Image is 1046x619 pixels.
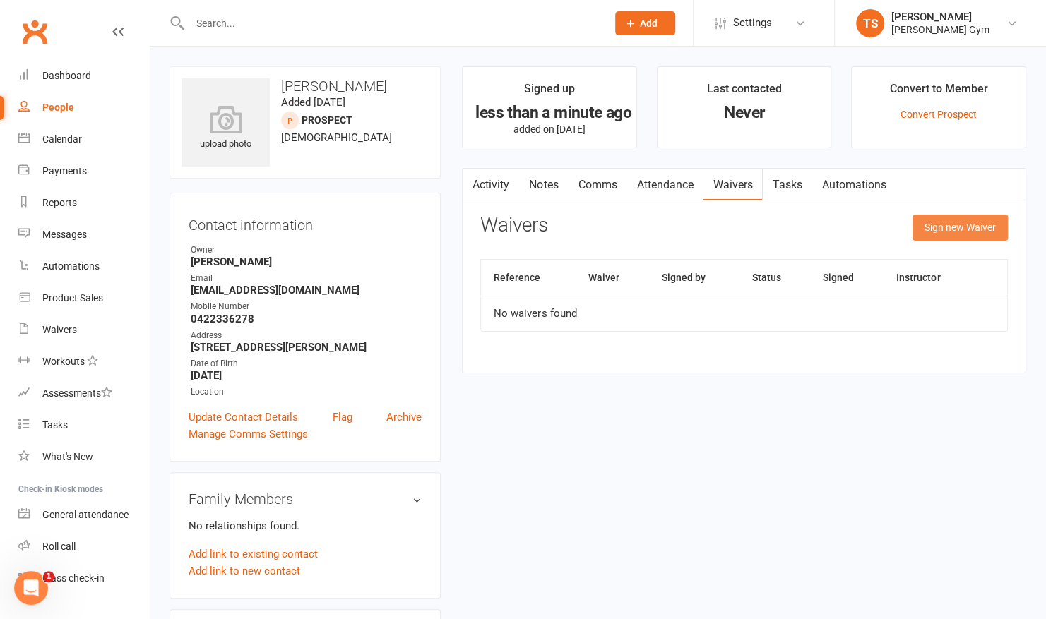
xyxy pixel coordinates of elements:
[524,80,575,105] div: Signed up
[42,70,91,81] div: Dashboard
[42,133,82,145] div: Calendar
[670,105,819,120] div: Never
[481,296,1007,331] td: No waivers found
[18,409,149,441] a: Tasks
[475,105,624,120] div: less than a minute ago
[189,409,298,426] a: Update Contact Details
[189,491,422,507] h3: Family Members
[913,215,1008,240] button: Sign new Waiver
[42,419,68,431] div: Tasks
[739,260,809,296] th: Status
[281,96,345,109] time: Added [DATE]
[810,260,884,296] th: Signed
[18,378,149,409] a: Assessments
[519,169,568,201] a: Notes
[42,165,87,176] div: Payments
[733,7,772,39] span: Settings
[18,124,149,155] a: Calendar
[191,385,422,399] div: Location
[189,212,422,233] h3: Contact information
[42,292,103,304] div: Product Sales
[762,169,812,201] a: Tasks
[703,169,762,201] a: Waivers
[302,114,352,126] snap: prospect
[901,109,977,120] a: Convert Prospect
[191,341,422,354] strong: [STREET_ADDRESS][PERSON_NAME]
[18,314,149,346] a: Waivers
[191,300,422,313] div: Mobile Number
[42,260,100,272] div: Automations
[649,260,739,296] th: Signed by
[42,387,112,399] div: Assessments
[18,346,149,378] a: Workouts
[17,14,52,49] a: Clubworx
[18,563,149,594] a: Class kiosk mode
[42,324,77,335] div: Waivers
[575,260,648,296] th: Waiver
[707,80,782,105] div: Last contacted
[856,9,884,37] div: TS
[891,11,989,23] div: [PERSON_NAME]
[18,155,149,187] a: Payments
[626,169,703,201] a: Attendance
[186,13,597,33] input: Search...
[18,282,149,314] a: Product Sales
[812,169,896,201] a: Automations
[42,572,105,584] div: Class check-in
[18,187,149,219] a: Reports
[18,531,149,563] a: Roll call
[191,272,422,285] div: Email
[42,102,74,113] div: People
[42,509,129,520] div: General attendance
[182,105,270,152] div: upload photo
[18,499,149,531] a: General attendance kiosk mode
[463,169,519,201] a: Activity
[189,426,308,443] a: Manage Comms Settings
[42,541,76,552] div: Roll call
[891,23,989,36] div: [PERSON_NAME] Gym
[18,251,149,282] a: Automations
[191,329,422,342] div: Address
[191,357,422,371] div: Date of Birth
[18,219,149,251] a: Messages
[191,256,422,268] strong: [PERSON_NAME]
[42,229,87,240] div: Messages
[43,571,54,582] span: 1
[568,169,626,201] a: Comms
[42,451,93,462] div: What's New
[18,60,149,92] a: Dashboard
[189,563,300,579] a: Add link to new contact
[42,356,85,367] div: Workouts
[480,215,548,236] h3: Waivers
[182,78,429,94] h3: [PERSON_NAME]
[191,244,422,257] div: Owner
[18,441,149,473] a: What's New
[18,92,149,124] a: People
[481,260,575,296] th: Reference
[615,11,675,35] button: Add
[191,284,422,296] strong: [EMAIL_ADDRESS][DOMAIN_NAME]
[890,80,988,105] div: Convert to Member
[333,409,352,426] a: Flag
[189,546,318,563] a: Add link to existing contact
[189,517,422,534] p: No relationships found.
[191,313,422,325] strong: 0422336278
[884,260,974,296] th: Instructor
[640,18,658,29] span: Add
[475,124,624,135] p: added on [DATE]
[386,409,422,426] a: Archive
[191,369,422,382] strong: [DATE]
[281,131,392,144] span: [DEMOGRAPHIC_DATA]
[14,571,48,605] iframe: Intercom live chat
[42,197,77,208] div: Reports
